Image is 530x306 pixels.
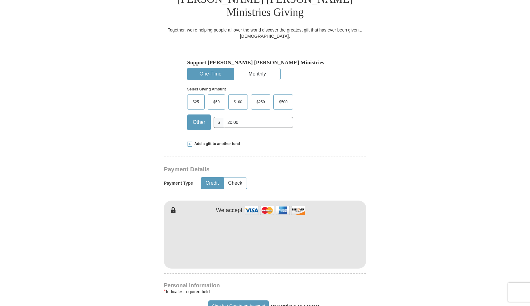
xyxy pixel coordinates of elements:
span: $25 [190,97,202,107]
button: Check [224,177,247,189]
span: $500 [276,97,291,107]
span: $250 [253,97,268,107]
span: $ [214,117,224,128]
h5: Support [PERSON_NAME] [PERSON_NAME] Ministries [187,59,343,66]
div: Together, we're helping people all over the world discover the greatest gift that has ever been g... [164,27,366,39]
div: Indicates required field [164,288,366,295]
button: One-Time [187,68,234,80]
input: Other Amount [224,117,293,128]
span: Other [190,118,208,127]
span: $50 [210,97,223,107]
h4: Personal Information [164,283,366,288]
strong: Select Giving Amount [187,87,226,91]
h4: We accept [216,207,243,214]
button: Monthly [234,68,280,80]
button: Credit [201,177,223,189]
span: $100 [231,97,245,107]
h5: Payment Type [164,181,193,186]
h3: Payment Details [164,166,323,173]
img: credit cards accepted [244,204,306,217]
span: Add a gift to another fund [192,141,240,147]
